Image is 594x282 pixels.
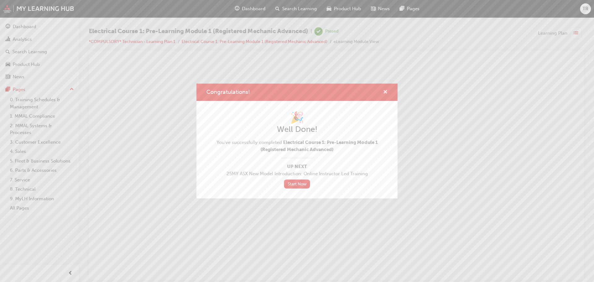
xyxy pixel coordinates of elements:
[196,84,398,199] div: Congratulations!
[206,111,388,124] h1: 🎉
[260,140,378,152] span: Electrical Course 1: Pre-Learning Module 1 (Registered Mechanic Advanced)
[206,163,388,170] span: Up Next
[284,180,310,189] a: Start Now
[206,89,250,95] span: Congratulations!
[383,89,388,96] button: cross-icon
[2,5,483,33] p: The content has ended. You may close this window.
[206,139,388,153] span: You've successfully completed
[383,90,388,95] span: cross-icon
[206,170,388,177] span: 25MY ASX New Model Introduction: Online Instructor Led Training
[206,124,388,134] h2: Well Done!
